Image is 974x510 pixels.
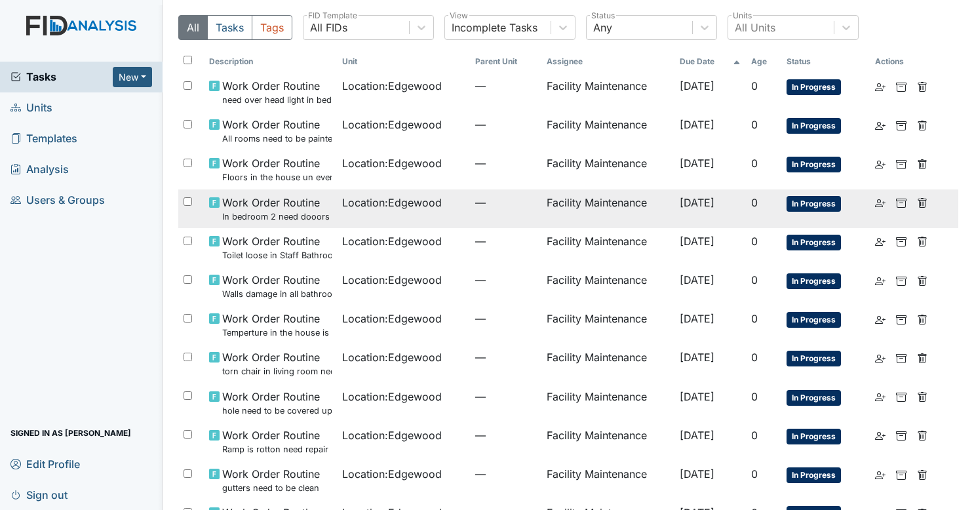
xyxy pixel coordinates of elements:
[917,311,927,326] a: Delete
[680,390,714,403] span: [DATE]
[342,195,442,210] span: Location : Edgewood
[541,305,674,344] td: Facility Maintenance
[787,118,841,134] span: In Progress
[222,195,332,223] span: Work Order Routine In bedroom 2 need dooors put up to closet
[751,273,758,286] span: 0
[680,467,714,481] span: [DATE]
[310,20,347,35] div: All FIDs
[475,311,536,326] span: —
[896,117,906,132] a: Archive
[475,195,536,210] span: —
[207,15,252,40] button: Tasks
[10,423,131,443] span: Signed in as [PERSON_NAME]
[751,196,758,209] span: 0
[222,311,332,339] span: Work Order Routine Temperture in the house is too high whole house
[787,429,841,444] span: In Progress
[541,228,674,267] td: Facility Maintenance
[917,195,927,210] a: Delete
[222,349,332,378] span: Work Order Routine torn chair in living room need painted
[896,272,906,288] a: Archive
[10,128,77,149] span: Templates
[680,196,714,209] span: [DATE]
[917,272,927,288] a: Delete
[222,171,332,184] small: Floors in the house un even whole house
[178,15,208,40] button: All
[222,210,332,223] small: In bedroom 2 need dooors put up to closet
[10,98,52,118] span: Units
[10,159,69,180] span: Analysis
[787,312,841,328] span: In Progress
[896,155,906,171] a: Archive
[10,69,113,85] span: Tasks
[342,389,442,404] span: Location : Edgewood
[541,422,674,461] td: Facility Maintenance
[184,56,192,64] input: Toggle All Rows Selected
[751,390,758,403] span: 0
[751,429,758,442] span: 0
[787,235,841,250] span: In Progress
[178,15,292,40] div: Type filter
[222,117,332,145] span: Work Order Routine All rooms need to be painted
[896,389,906,404] a: Archive
[475,466,536,482] span: —
[475,349,536,365] span: —
[222,389,332,417] span: Work Order Routine hole need to be covered up in back yard
[541,461,674,500] td: Facility Maintenance
[10,454,80,474] span: Edit Profile
[751,467,758,481] span: 0
[917,155,927,171] a: Delete
[475,427,536,443] span: —
[222,155,332,184] span: Work Order Routine Floors in the house un even whole house
[917,389,927,404] a: Delete
[252,15,292,40] button: Tags
[475,272,536,288] span: —
[896,427,906,443] a: Archive
[680,235,714,248] span: [DATE]
[870,50,935,73] th: Actions
[751,79,758,92] span: 0
[680,157,714,170] span: [DATE]
[896,78,906,94] a: Archive
[475,389,536,404] span: —
[222,466,320,494] span: Work Order Routine gutters need to be clean
[541,344,674,383] td: Facility Maintenance
[222,233,332,262] span: Work Order Routine Toilet loose in Staff Bathroom
[342,349,442,365] span: Location : Edgewood
[917,233,927,249] a: Delete
[541,50,674,73] th: Assignee
[204,50,337,73] th: Toggle SortBy
[680,273,714,286] span: [DATE]
[751,312,758,325] span: 0
[680,312,714,325] span: [DATE]
[222,404,332,417] small: hole need to be covered up in back yard
[896,311,906,326] a: Archive
[787,196,841,212] span: In Progress
[674,50,747,73] th: Toggle SortBy
[470,50,541,73] th: Toggle SortBy
[593,20,612,35] div: Any
[787,467,841,483] span: In Progress
[222,365,332,378] small: torn chair in living room need painted
[452,20,537,35] div: Incomplete Tasks
[475,155,536,171] span: —
[222,443,328,456] small: Ramp is rotton need repair
[342,272,442,288] span: Location : Edgewood
[222,249,332,262] small: Toilet loose in Staff Bathroom
[896,349,906,365] a: Archive
[342,117,442,132] span: Location : Edgewood
[751,235,758,248] span: 0
[342,311,442,326] span: Location : Edgewood
[917,427,927,443] a: Delete
[222,482,320,494] small: gutters need to be clean
[917,466,927,482] a: Delete
[680,118,714,131] span: [DATE]
[787,390,841,406] span: In Progress
[751,118,758,131] span: 0
[680,429,714,442] span: [DATE]
[896,195,906,210] a: Archive
[787,351,841,366] span: In Progress
[342,233,442,249] span: Location : Edgewood
[787,273,841,289] span: In Progress
[735,20,775,35] div: All Units
[680,351,714,364] span: [DATE]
